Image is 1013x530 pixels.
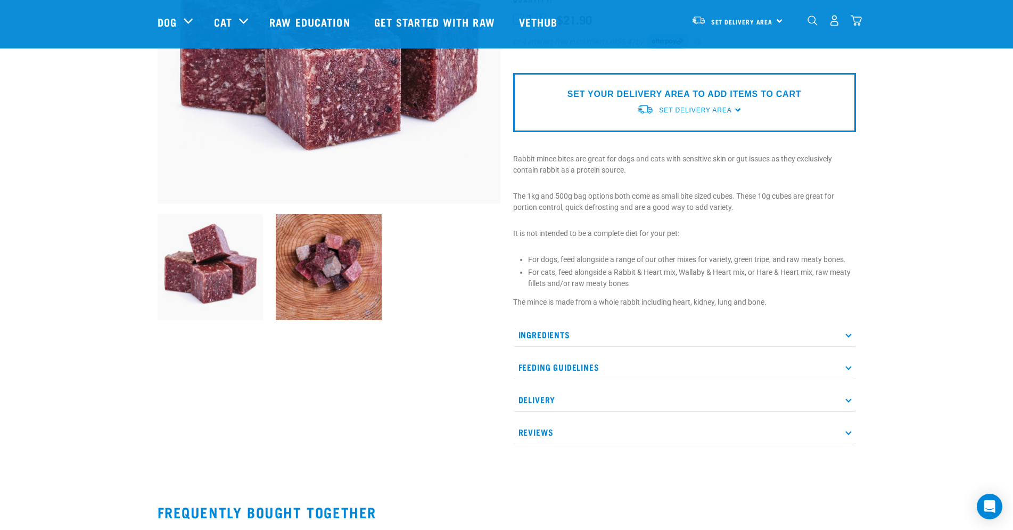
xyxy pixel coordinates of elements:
li: For dogs, feed alongside a range of our other mixes for variety, green tripe, and raw meaty bones. [528,254,856,265]
h2: Frequently bought together [158,504,856,520]
img: Assortment Of Different Mixed Meat Cubes [276,214,382,320]
a: Vethub [508,1,571,43]
p: Delivery [513,388,856,412]
a: Get started with Raw [364,1,508,43]
span: Set Delivery Area [711,20,773,23]
a: Raw Education [259,1,363,43]
img: van-moving.png [691,15,706,25]
p: SET YOUR DELIVERY AREA TO ADD ITEMS TO CART [567,88,801,101]
p: Ingredients [513,323,856,347]
li: For cats, feed alongside a Rabbit & Heart mix, Wallaby & Heart mix, or Hare & Heart mix, raw meat... [528,267,856,289]
p: The mince is made from a whole rabbit including heart, kidney, lung and bone. [513,297,856,308]
img: Whole Minced Rabbit Cubes 01 [158,214,263,320]
img: user.png [829,15,840,26]
img: home-icon@2x.png [851,15,862,26]
p: Reviews [513,420,856,444]
span: Set Delivery Area [659,107,731,114]
p: Rabbit mince bites are great for dogs and cats with sensitive skin or gut issues as they exclusiv... [513,153,856,176]
a: Dog [158,14,177,30]
img: home-icon-1@2x.png [808,15,818,26]
p: It is not intended to be a complete diet for your pet: [513,228,856,239]
p: The 1kg and 500g bag options both come as small bite sized cubes. These 10g cubes are great for p... [513,191,856,213]
img: van-moving.png [637,104,654,115]
a: Cat [214,14,232,30]
p: Feeding Guidelines [513,355,856,379]
div: Open Intercom Messenger [977,494,1002,519]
